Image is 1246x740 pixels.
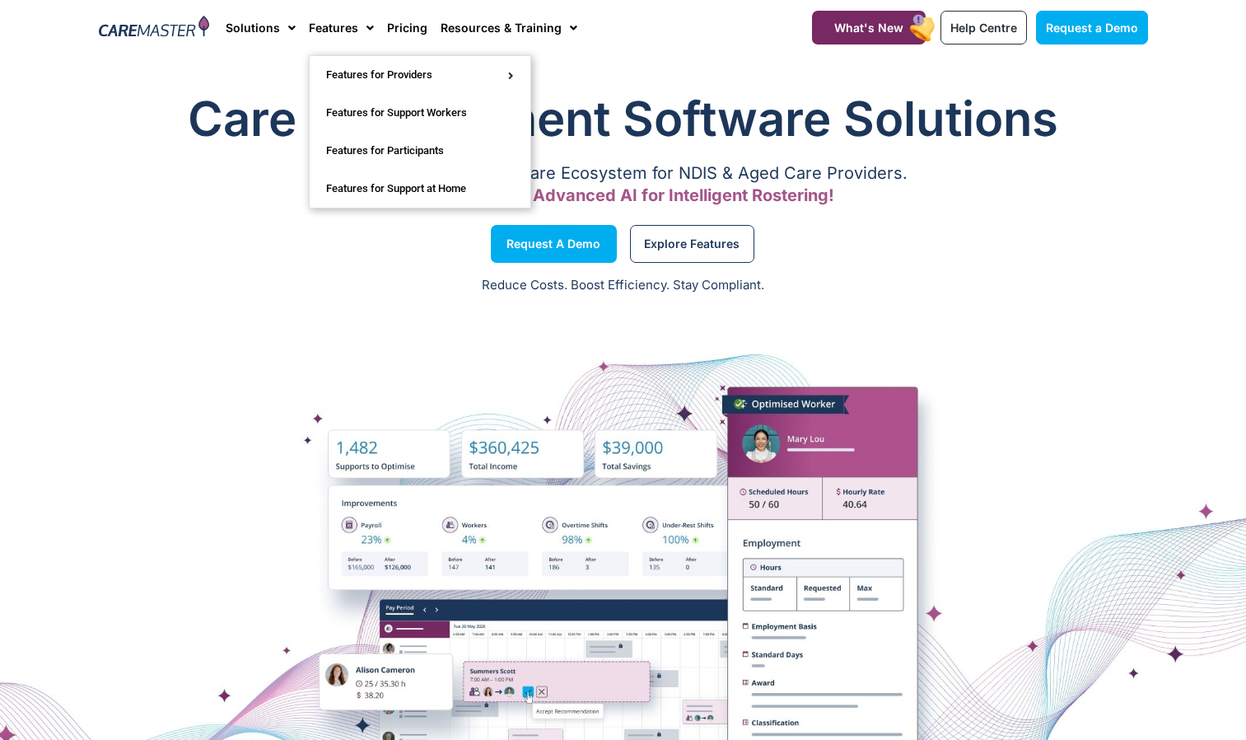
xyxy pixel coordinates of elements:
span: Explore Features [644,240,740,248]
a: Explore Features [630,225,754,263]
a: What's New [812,11,926,44]
a: Request a Demo [1036,11,1148,44]
p: A Comprehensive Software Ecosystem for NDIS & Aged Care Providers. [99,168,1148,179]
a: Features for Providers [310,56,530,94]
p: Reduce Costs. Boost Efficiency. Stay Compliant. [10,276,1236,295]
img: CareMaster Logo [99,16,210,40]
span: Request a Demo [1046,21,1138,35]
a: Help Centre [940,11,1027,44]
a: Request a Demo [491,225,617,263]
span: Help Centre [950,21,1017,35]
a: Features for Support Workers [310,94,530,132]
span: Now Featuring Advanced AI for Intelligent Rostering! [413,185,834,205]
a: Features for Participants [310,132,530,170]
ul: Features [309,55,531,208]
span: Request a Demo [506,240,600,248]
h1: Care Management Software Solutions [99,86,1148,152]
span: What's New [834,21,903,35]
a: Features for Support at Home [310,170,530,208]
